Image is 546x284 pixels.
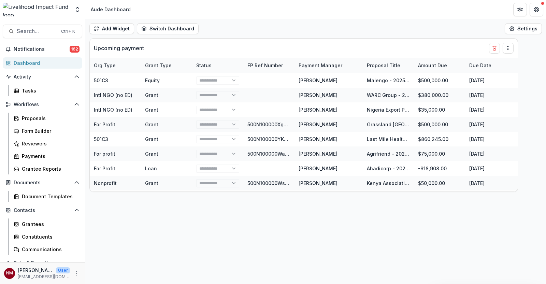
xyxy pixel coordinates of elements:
p: User [56,267,70,273]
span: 162 [70,46,80,53]
a: Constituents [11,231,82,242]
div: Last Mile Health - 2025 Grant [367,136,410,143]
div: Grassland [GEOGRAPHIC_DATA] - 2025 Grant (co-funding with Rippleworks) [367,121,410,128]
button: Switch Dashboard [137,23,199,34]
span: Data & Reporting [14,260,71,266]
div: Form Builder [22,127,77,134]
div: Document Templates [22,193,77,200]
a: Communications [11,244,82,255]
button: Notifications162 [3,44,82,55]
div: Org type [90,58,141,73]
div: [PERSON_NAME] [299,136,337,143]
button: Settings [505,23,542,34]
button: Open Contacts [3,205,82,216]
button: Open entity switcher [73,3,82,16]
div: 500N100000WanXfIAJ [247,150,290,157]
div: [PERSON_NAME] [299,150,337,157]
div: Communications [22,246,77,253]
p: [PERSON_NAME] [18,267,53,274]
div: Proposal Title [363,58,414,73]
div: $500,000.00 [414,117,465,132]
div: -$18,908.00 [414,161,465,176]
div: 500N100000YK6H2IAL [247,136,290,143]
div: Malengo - 2025 Investment [367,77,410,84]
div: Grant [145,91,158,99]
div: $10,000.00 [414,190,465,205]
button: Add Widget [89,23,134,34]
img: Livelihood Impact Fund logo [3,3,70,16]
div: Kenya Association of Manufacturers - 2025 GTKY Grant [367,180,410,187]
div: Reviewers [22,140,77,147]
div: FP Ref Number [243,58,294,73]
nav: breadcrumb [88,4,133,14]
div: For Profit [94,121,115,128]
div: Grant Type [141,58,192,73]
div: $500,000.00 [414,73,465,88]
a: Proposals [11,113,82,124]
div: 501C3 [94,136,108,143]
div: 500N100000WsoocIAB [247,180,290,187]
div: Nigeria Export Promotion Council - 2025 GTKY [367,106,410,113]
div: [PERSON_NAME] [299,77,337,84]
div: [PERSON_NAME] [299,106,337,113]
div: Ctrl + K [60,28,76,35]
a: Document Templates [11,191,82,202]
div: [DATE] [465,73,516,88]
div: Amount Due [414,62,451,69]
p: [EMAIL_ADDRESS][DOMAIN_NAME] [18,274,70,280]
div: Status [192,58,243,73]
a: Grantee Reports [11,163,82,174]
a: Form Builder [11,125,82,137]
button: Open Workflows [3,99,82,110]
div: Grantee Reports [22,165,77,172]
button: Open Activity [3,71,82,82]
div: Payments [22,153,77,160]
span: Contacts [14,208,71,213]
span: Workflows [14,102,71,108]
button: More [73,269,81,278]
div: Due Date [465,62,495,69]
div: Dashboard [14,59,77,67]
div: Intl NGO (no ED) [94,91,132,99]
div: $35,000.00 [414,102,465,117]
div: Status [192,62,216,69]
div: Intl NGO (no ED) [94,106,132,113]
div: $380,000.00 [414,88,465,102]
div: Equity [145,77,160,84]
div: Grant [145,136,158,143]
div: [DATE] [465,146,516,161]
div: [DATE] [465,117,516,132]
div: FP Ref Number [243,62,287,69]
div: For profit [94,150,115,157]
div: [DATE] [465,161,516,176]
span: Notifications [14,46,70,52]
button: Get Help [530,3,543,16]
div: 501C3 [94,77,108,84]
div: Proposals [22,115,77,122]
div: [PERSON_NAME] [299,91,337,99]
div: Ahadicorp - 2024 Loan [367,165,410,172]
div: [DATE] [465,132,516,146]
div: Proposal Title [363,62,404,69]
div: Tasks [22,87,77,94]
span: Documents [14,180,71,186]
div: For Profit [94,165,115,172]
div: Loan [145,165,157,172]
a: Reviewers [11,138,82,149]
div: [DATE] [465,190,516,205]
a: Grantees [11,218,82,230]
div: [DATE] [465,176,516,190]
div: $50,000.00 [414,176,465,190]
div: $860,245.00 [414,132,465,146]
div: [PERSON_NAME] [299,165,337,172]
span: Activity [14,74,71,80]
div: Njeri Muthuri [6,271,13,275]
div: Grant [145,106,158,113]
div: WARC Group - 2025 Investment [367,91,410,99]
div: 500N100000XgsFYIAZ [247,121,290,128]
div: Amount Due [414,58,465,73]
div: Nonprofit [94,180,117,187]
span: Search... [17,28,57,34]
